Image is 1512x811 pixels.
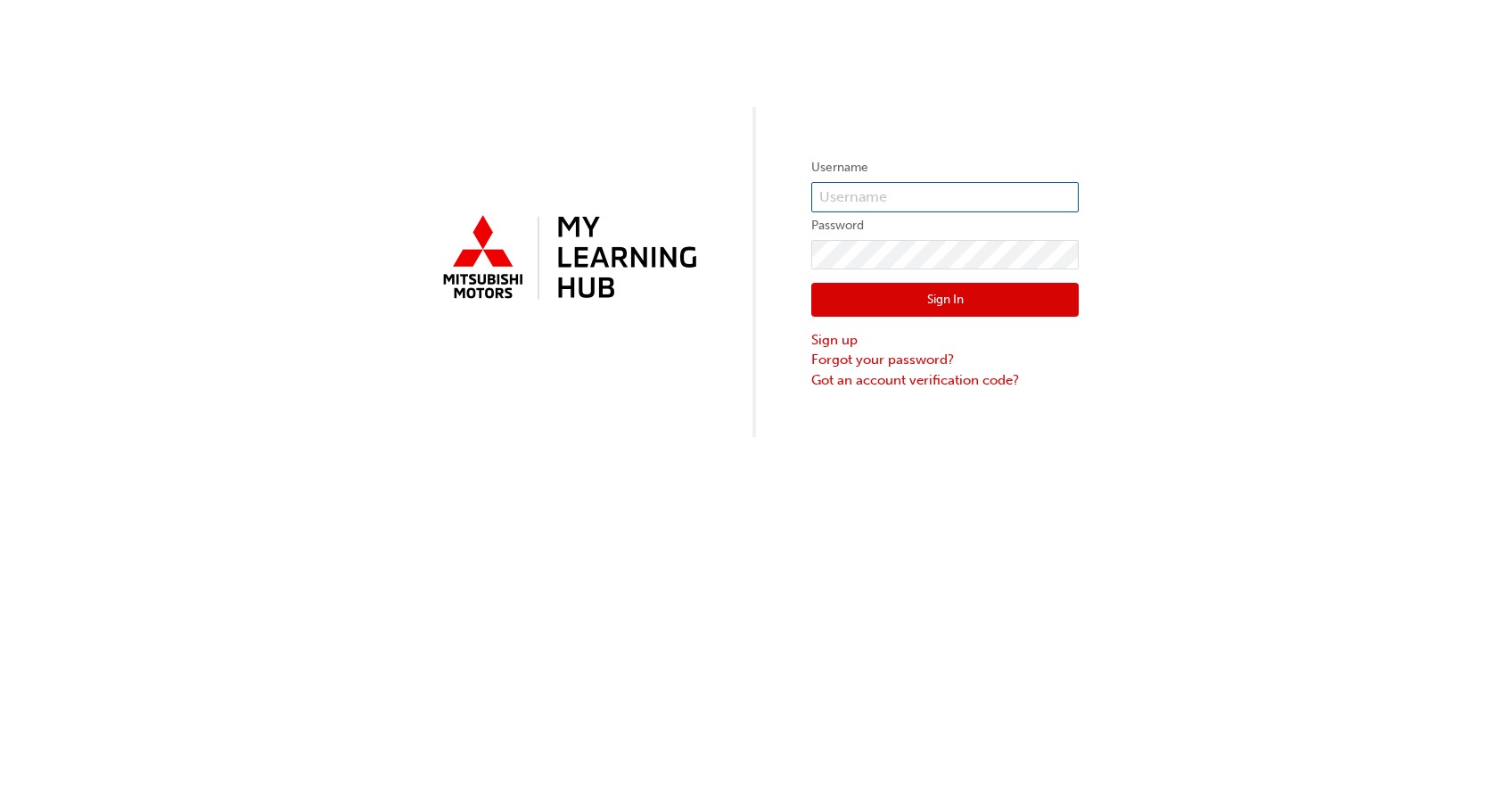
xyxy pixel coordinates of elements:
[811,370,1079,391] a: Got an account verification code?
[811,283,1079,317] button: Sign In
[811,157,1079,178] label: Username
[433,208,701,310] img: mmal
[811,182,1079,212] input: Username
[811,330,1079,351] a: Sign up
[811,350,1079,370] a: Forgot your password?
[811,215,1079,236] label: Password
